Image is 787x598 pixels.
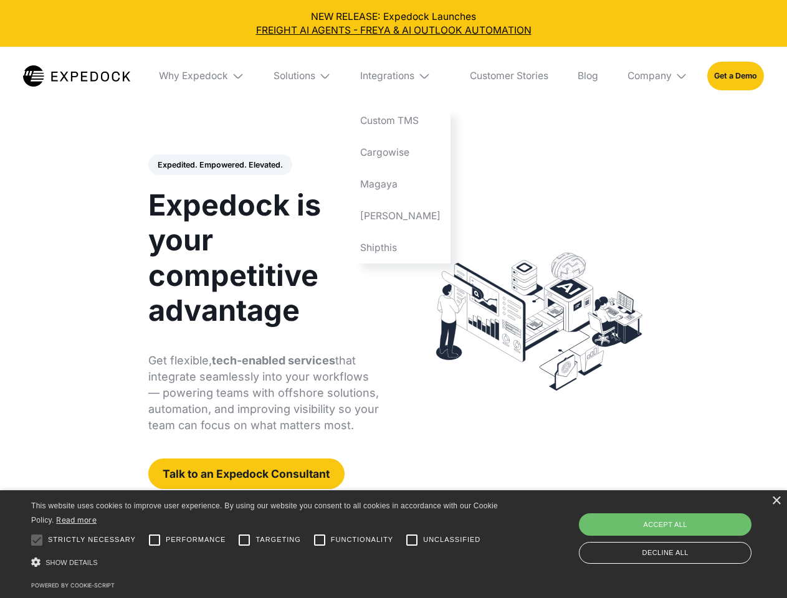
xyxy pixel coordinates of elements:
[31,501,498,524] span: This website uses cookies to improve user experience. By using our website you consent to all coo...
[48,534,136,545] span: Strictly necessary
[351,137,451,169] a: Cargowise
[150,47,254,105] div: Why Expedock
[255,534,300,545] span: Targeting
[351,168,451,200] a: Magaya
[460,47,558,105] a: Customer Stories
[707,62,764,90] a: Get a Demo
[264,47,341,105] div: Solutions
[351,105,451,137] a: Custom TMS
[159,70,228,82] div: Why Expedock
[423,534,480,545] span: Unclassified
[351,47,451,105] div: Integrations
[351,232,451,263] a: Shipthis
[166,534,226,545] span: Performance
[351,105,451,263] nav: Integrations
[45,559,98,566] span: Show details
[331,534,393,545] span: Functionality
[360,70,414,82] div: Integrations
[31,582,115,589] a: Powered by cookie-script
[618,47,697,105] div: Company
[274,70,315,82] div: Solutions
[627,70,672,82] div: Company
[31,554,502,571] div: Show details
[568,47,608,105] a: Blog
[148,187,379,328] h1: Expedock is your competitive advantage
[351,200,451,232] a: [PERSON_NAME]
[212,354,335,367] strong: tech-enabled services
[10,10,778,37] div: NEW RELEASE: Expedock Launches
[148,353,379,434] p: Get flexible, that integrate seamlessly into your workflows — powering teams with offshore soluti...
[580,463,787,598] iframe: Chat Widget
[148,458,345,489] a: Talk to an Expedock Consultant
[56,515,97,524] a: Read more
[10,24,778,37] a: FREIGHT AI AGENTS - FREYA & AI OUTLOOK AUTOMATION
